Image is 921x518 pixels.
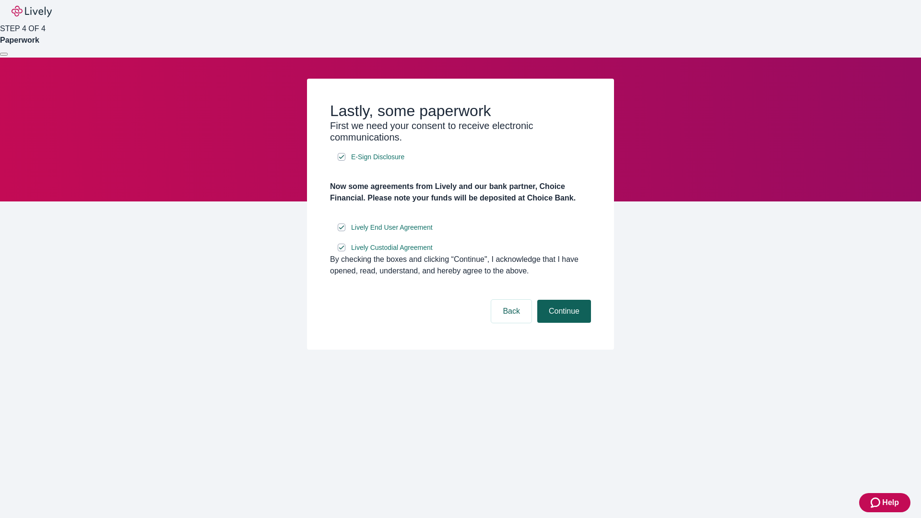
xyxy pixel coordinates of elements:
span: Lively Custodial Agreement [351,243,433,253]
svg: Zendesk support icon [871,497,882,508]
div: By checking the boxes and clicking “Continue", I acknowledge that I have opened, read, understand... [330,254,591,277]
button: Continue [537,300,591,323]
button: Back [491,300,531,323]
span: E-Sign Disclosure [351,152,404,162]
h4: Now some agreements from Lively and our bank partner, Choice Financial. Please note your funds wi... [330,181,591,204]
img: Lively [12,6,52,17]
span: Help [882,497,899,508]
a: e-sign disclosure document [349,242,435,254]
h2: Lastly, some paperwork [330,102,591,120]
span: Lively End User Agreement [351,223,433,233]
a: e-sign disclosure document [349,222,435,234]
a: e-sign disclosure document [349,151,406,163]
h3: First we need your consent to receive electronic communications. [330,120,591,143]
button: Zendesk support iconHelp [859,493,910,512]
